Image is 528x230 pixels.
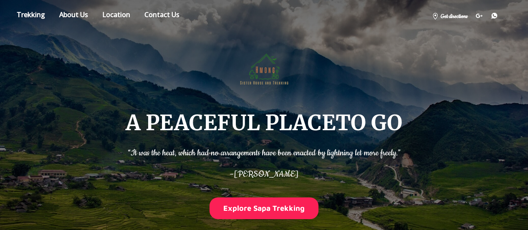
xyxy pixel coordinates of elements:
h1: A PEACEFUL PLACE [126,112,402,134]
a: Contact us [138,9,186,23]
span: Get directions [440,12,467,21]
a: Store [10,9,51,23]
button: Explore Sapa Trekking [210,197,319,219]
span: [PERSON_NAME] [234,169,298,180]
img: Hmong Sisters House and Trekking [237,40,292,95]
span: TO GO [336,109,402,136]
p: “It was the heat, which had no arrangements have been enacted by lightning let more freely.” [128,142,401,159]
a: Get directions [428,9,472,22]
a: About [53,9,94,23]
a: Location [96,9,136,23]
p: – [128,164,401,181]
